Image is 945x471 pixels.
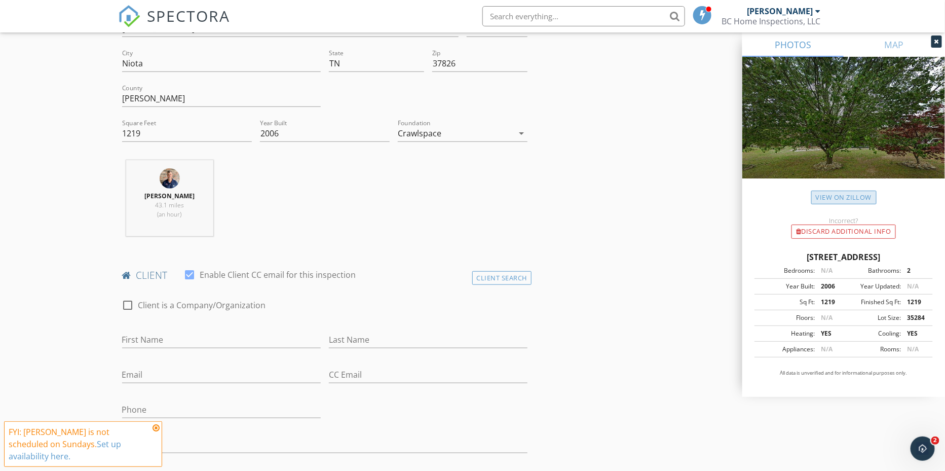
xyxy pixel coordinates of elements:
a: SPECTORA [118,14,231,35]
div: Lot Size: [844,313,901,322]
iframe: Intercom live chat [911,437,935,461]
div: YES [901,329,930,338]
a: View on Zillow [811,191,877,204]
a: MAP [844,32,945,57]
span: N/A [821,313,833,322]
span: 2 [931,437,939,445]
div: Discard Additional info [791,225,896,239]
div: Appliances: [758,345,815,354]
strong: [PERSON_NAME] [144,192,195,200]
a: PHOTOS [742,32,844,57]
div: Floors: [758,313,815,322]
div: YES [815,329,844,338]
h4: client [122,269,528,282]
span: N/A [907,282,919,291]
div: 2 [901,266,930,275]
div: 35284 [901,313,930,322]
div: 1219 [901,298,930,307]
div: Bedrooms: [758,266,815,275]
i: arrow_drop_down [515,127,527,139]
div: BC Home Inspections, LLC [722,16,821,26]
div: 1219 [815,298,844,307]
span: (an hour) [158,210,182,219]
div: Finished Sq Ft: [844,298,901,307]
div: Bathrooms: [844,266,901,275]
div: Client Search [472,271,532,285]
div: Crawlspace [398,129,441,138]
div: Sq Ft: [758,298,815,307]
div: Incorrect? [742,216,945,225]
div: Cooling: [844,329,901,338]
div: Year Updated: [844,282,901,291]
div: 2006 [815,282,844,291]
p: All data is unverified and for informational purposes only. [754,370,933,377]
label: Client is a Company/Organization [138,300,266,310]
span: N/A [907,345,919,353]
label: Enable Client CC email for this inspection [200,270,356,280]
div: Year Built: [758,282,815,291]
span: N/A [821,266,833,275]
span: N/A [821,345,833,353]
div: FYI: [PERSON_NAME] is not scheduled on Sundays. [9,426,149,462]
span: SPECTORA [147,5,231,26]
div: Heating: [758,329,815,338]
span: 43.1 miles [155,201,184,209]
img: streetview [742,57,945,203]
img: The Best Home Inspection Software - Spectora [118,5,140,27]
div: [PERSON_NAME] [747,6,813,16]
div: Rooms: [844,345,901,354]
div: [STREET_ADDRESS] [754,251,933,263]
input: Search everything... [482,6,685,26]
img: profile_copy.jpg [160,168,180,189]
